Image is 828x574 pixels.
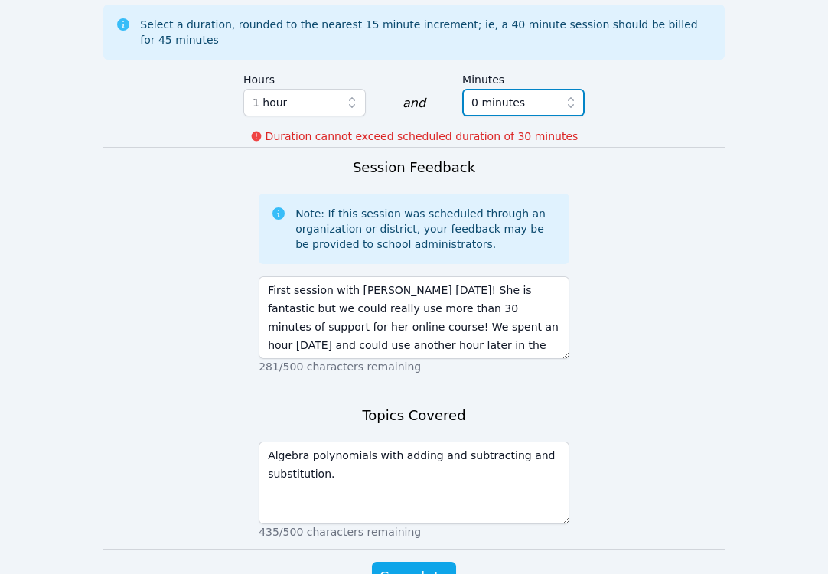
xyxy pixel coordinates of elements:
button: 0 minutes [462,89,585,116]
div: Select a duration, rounded to the nearest 15 minute increment; ie, a 40 minute session should be ... [140,17,712,47]
p: 435/500 characters remaining [259,524,569,540]
button: 1 hour [243,89,366,116]
span: 0 minutes [471,93,525,112]
label: Hours [243,66,366,89]
h3: Topics Covered [362,405,465,426]
span: 1 hour [253,93,287,112]
p: Duration cannot exceed scheduled duration of 30 minutes [266,129,579,144]
div: and [403,94,425,113]
textarea: Algebra polynomials with adding and subtracting and substitution. [259,442,569,524]
p: 281/500 characters remaining [259,359,569,374]
div: Note: If this session was scheduled through an organization or district, your feedback may be be ... [295,206,557,252]
textarea: First session with [PERSON_NAME] [DATE]! She is fantastic but we could really use more than 30 mi... [259,276,569,359]
h3: Session Feedback [353,157,475,178]
label: Minutes [462,66,585,89]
